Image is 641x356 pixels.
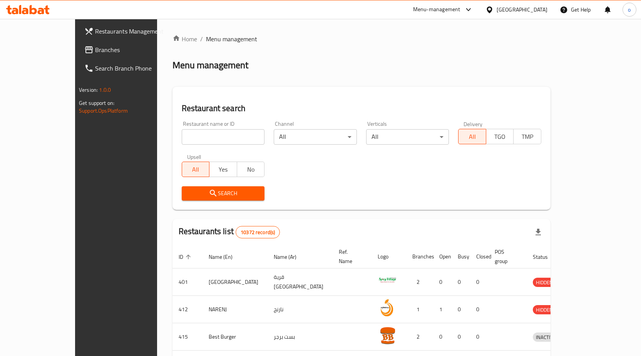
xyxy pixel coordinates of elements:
[187,154,201,159] label: Upsell
[274,129,357,145] div: All
[470,268,489,296] td: 0
[533,333,559,342] span: INACTIVE
[188,189,259,198] span: Search
[533,305,556,314] span: HIDDEN
[533,278,556,287] span: HIDDEN
[495,247,517,266] span: POS group
[268,323,333,351] td: بست برجر
[203,323,268,351] td: Best Burger
[209,162,237,177] button: Yes
[172,59,248,71] h2: Menu management
[406,323,433,351] td: 2
[458,129,486,144] button: All
[470,245,489,268] th: Closed
[182,103,541,114] h2: Restaurant search
[268,268,333,296] td: قرية [GEOGRAPHIC_DATA]
[372,245,406,268] th: Logo
[497,5,547,14] div: [GEOGRAPHIC_DATA]
[240,164,262,175] span: No
[95,45,176,54] span: Branches
[378,298,397,317] img: NARENJ
[470,296,489,323] td: 0
[533,252,558,262] span: Status
[366,129,449,145] div: All
[179,252,193,262] span: ID
[433,268,452,296] td: 0
[452,245,470,268] th: Busy
[628,5,631,14] span: o
[406,268,433,296] td: 2
[464,121,483,127] label: Delivery
[200,34,203,44] li: /
[203,296,268,323] td: NARENJ
[268,296,333,323] td: نارنج
[79,98,114,108] span: Get support on:
[413,5,460,14] div: Menu-management
[236,229,279,236] span: 10372 record(s)
[182,162,210,177] button: All
[79,85,98,95] span: Version:
[206,34,257,44] span: Menu management
[433,245,452,268] th: Open
[433,323,452,351] td: 0
[203,268,268,296] td: [GEOGRAPHIC_DATA]
[378,271,397,290] img: Spicy Village
[486,129,514,144] button: TGO
[172,296,203,323] td: 412
[489,131,511,142] span: TGO
[378,326,397,345] img: Best Burger
[172,323,203,351] td: 415
[172,34,197,44] a: Home
[179,226,280,238] h2: Restaurants list
[452,323,470,351] td: 0
[452,296,470,323] td: 0
[172,34,551,44] nav: breadcrumb
[513,129,541,144] button: TMP
[213,164,234,175] span: Yes
[172,268,203,296] td: 401
[529,223,547,241] div: Export file
[533,278,556,287] div: HIDDEN
[78,59,182,78] a: Search Branch Phone
[78,40,182,59] a: Branches
[99,85,111,95] span: 1.0.0
[95,64,176,73] span: Search Branch Phone
[182,129,265,145] input: Search for restaurant name or ID..
[274,252,306,262] span: Name (Ar)
[462,131,483,142] span: All
[95,27,176,36] span: Restaurants Management
[339,247,362,266] span: Ref. Name
[182,186,265,201] button: Search
[185,164,207,175] span: All
[406,245,433,268] th: Branches
[517,131,538,142] span: TMP
[406,296,433,323] td: 1
[452,268,470,296] td: 0
[237,162,265,177] button: No
[209,252,243,262] span: Name (En)
[79,106,128,116] a: Support.OpsPlatform
[470,323,489,351] td: 0
[78,22,182,40] a: Restaurants Management
[433,296,452,323] td: 1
